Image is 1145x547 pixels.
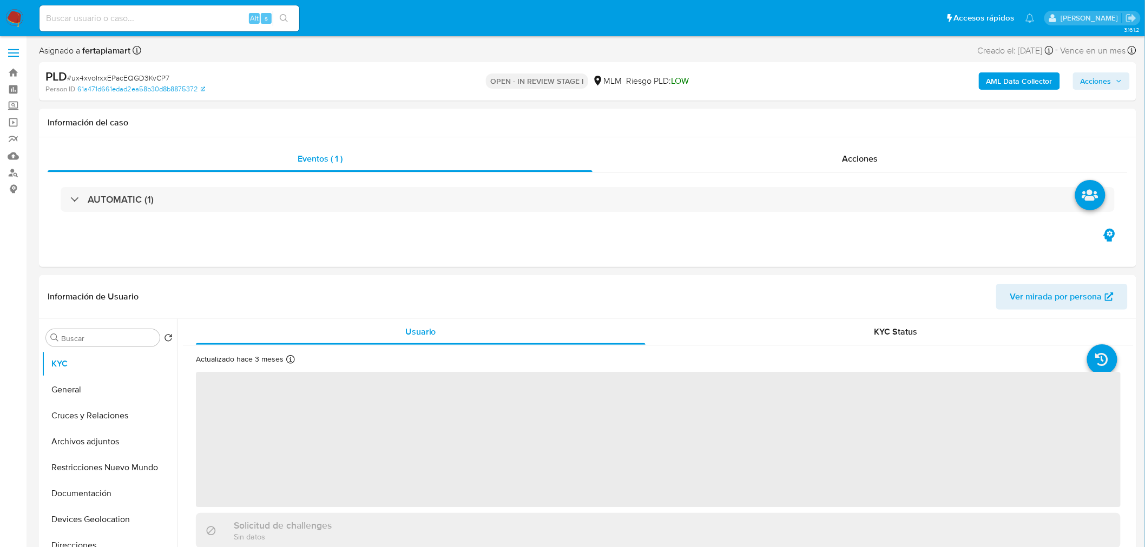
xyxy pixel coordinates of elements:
[1025,14,1035,23] a: Notificaciones
[67,72,169,83] span: # ux4xvoIrxxEPacEQGD3KvCP7
[1061,13,1122,23] p: fernando.ftapiamartinez@mercadolibre.com.mx
[671,75,689,87] span: LOW
[1081,72,1111,90] span: Acciones
[45,84,75,94] b: Person ID
[1010,284,1102,310] span: Ver mirada por persona
[273,11,295,26] button: search-icon
[40,11,299,25] input: Buscar usuario o caso...
[978,43,1054,58] div: Creado el: [DATE]
[196,372,1121,507] span: ‌
[234,519,332,531] h3: Solicitud de challenges
[1056,43,1058,58] span: -
[42,455,177,481] button: Restricciones Nuevo Mundo
[979,72,1060,90] button: AML Data Collector
[164,333,173,345] button: Volver al orden por defecto
[986,72,1052,90] b: AML Data Collector
[48,117,1128,128] h1: Información del caso
[1061,45,1126,57] span: Vence en un mes
[39,45,130,57] span: Asignado a
[265,13,268,23] span: s
[45,68,67,85] b: PLD
[234,531,332,542] p: Sin datos
[50,333,59,342] button: Buscar
[593,75,622,87] div: MLM
[80,44,130,57] b: fertapiamart
[842,152,878,165] span: Acciones
[1073,72,1130,90] button: Acciones
[954,12,1015,24] span: Accesos rápidos
[1126,12,1137,24] a: Salir
[42,481,177,506] button: Documentación
[42,403,177,429] button: Cruces y Relaciones
[42,377,177,403] button: General
[298,152,343,165] span: Eventos ( 1 )
[626,75,689,87] span: Riesgo PLD:
[61,333,155,343] input: Buscar
[196,354,284,364] p: Actualizado hace 3 meses
[486,74,588,89] p: OPEN - IN REVIEW STAGE I
[42,429,177,455] button: Archivos adjuntos
[405,325,436,338] span: Usuario
[42,351,177,377] button: KYC
[48,291,139,302] h1: Información de Usuario
[996,284,1128,310] button: Ver mirada por persona
[77,84,205,94] a: 61a471d661edad2ea58b30d8b8875372
[874,325,918,338] span: KYC Status
[42,506,177,532] button: Devices Geolocation
[88,194,154,205] h3: AUTOMATIC (1)
[250,13,259,23] span: Alt
[61,187,1115,212] div: AUTOMATIC (1)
